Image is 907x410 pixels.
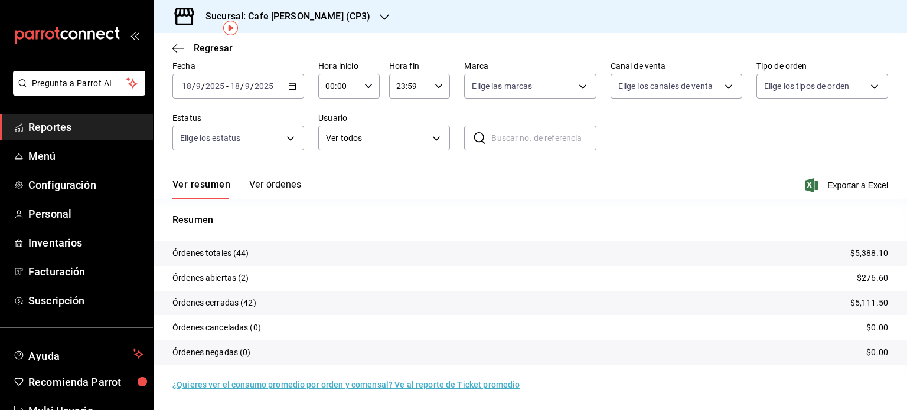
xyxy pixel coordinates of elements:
button: Exportar a Excel [807,178,888,192]
span: - [226,81,229,91]
span: Suscripción [28,293,143,309]
p: $5,111.50 [850,297,888,309]
span: / [240,81,244,91]
span: Elige los tipos de orden [764,80,849,92]
label: Hora fin [389,62,451,70]
input: ---- [254,81,274,91]
label: Fecha [172,62,304,70]
span: Menú [28,148,143,164]
span: Recomienda Parrot [28,374,143,390]
button: Ver órdenes [249,179,301,199]
p: Órdenes abiertas (2) [172,272,249,284]
label: Marca [464,62,596,70]
label: Tipo de orden [756,62,888,70]
button: Regresar [172,42,233,54]
button: Pregunta a Parrot AI [13,71,145,96]
label: Canal de venta [611,62,742,70]
span: Elige los estatus [180,132,240,144]
button: Ver resumen [172,179,230,199]
input: -- [195,81,201,91]
h3: Sucursal: Cafe [PERSON_NAME] (CP3) [196,9,370,24]
p: Resumen [172,213,888,227]
span: Facturación [28,264,143,280]
input: -- [244,81,250,91]
button: open_drawer_menu [130,31,139,40]
input: Buscar no. de referencia [491,126,596,150]
span: Elige las marcas [472,80,532,92]
span: / [250,81,254,91]
span: / [192,81,195,91]
label: Usuario [318,114,450,122]
span: Elige los canales de venta [618,80,713,92]
p: $276.60 [857,272,888,284]
span: Ayuda [28,347,128,361]
label: Estatus [172,114,304,122]
span: Pregunta a Parrot AI [32,77,127,90]
a: Pregunta a Parrot AI [8,86,145,98]
p: $5,388.10 [850,247,888,260]
span: / [201,81,205,91]
p: $0.00 [866,322,888,334]
p: Órdenes cerradas (42) [172,297,256,309]
p: $0.00 [866,346,888,359]
span: Regresar [194,42,233,54]
p: Órdenes totales (44) [172,247,249,260]
img: Tooltip marker [223,21,238,35]
span: Ver todos [326,132,428,145]
label: Hora inicio [318,62,380,70]
span: Personal [28,206,143,222]
div: navigation tabs [172,179,301,199]
span: Configuración [28,177,143,193]
input: -- [181,81,192,91]
input: -- [230,81,240,91]
input: ---- [205,81,225,91]
span: Reportes [28,119,143,135]
a: ¿Quieres ver el consumo promedio por orden y comensal? Ve al reporte de Ticket promedio [172,380,520,389]
span: Inventarios [28,235,143,251]
p: Órdenes canceladas (0) [172,322,261,334]
p: Órdenes negadas (0) [172,346,251,359]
